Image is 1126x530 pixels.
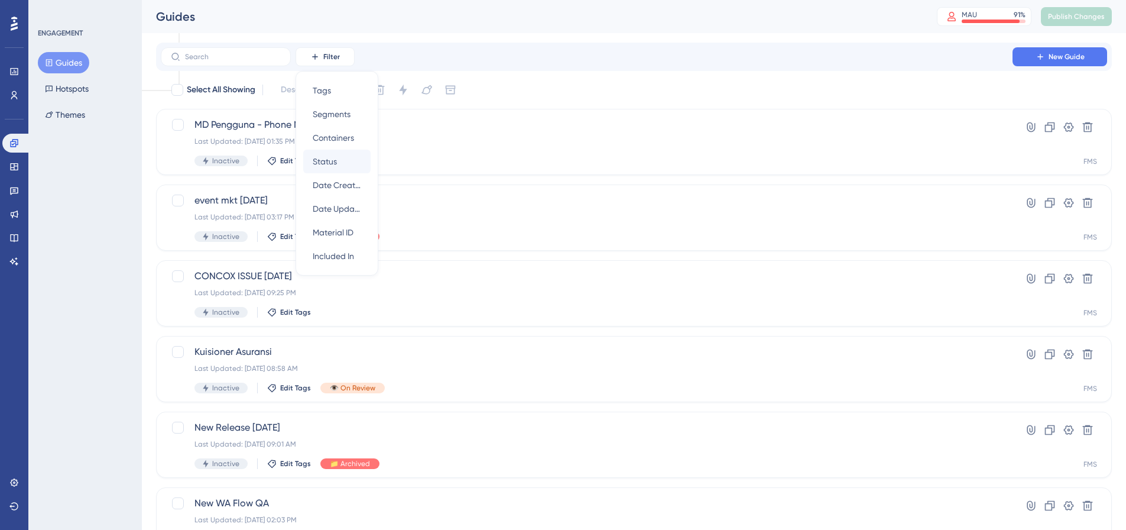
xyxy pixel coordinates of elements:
button: Edit Tags [267,459,311,468]
button: Edit Tags [267,156,311,166]
span: Edit Tags [280,156,311,166]
span: Edit Tags [280,383,311,393]
div: FMS [1083,460,1097,469]
button: Containers [303,126,371,150]
span: Inactive [212,156,239,166]
span: Deselect [281,83,314,97]
span: MD Pengguna - Phone Number [194,118,979,132]
div: Guides [156,8,907,25]
span: 👁️ On Review [330,383,375,393]
span: Filter [323,52,340,62]
button: Edit Tags [267,308,311,317]
span: Publish Changes [1048,12,1105,21]
button: Deselect [270,79,325,101]
span: Select All Showing [187,83,255,97]
span: Material ID [313,225,353,240]
div: Last Updated: [DATE] 08:58 AM [194,364,979,373]
span: Edit Tags [280,459,311,468]
div: FMS [1083,384,1097,393]
button: Guides [38,52,89,73]
span: Status [313,154,337,169]
span: Inactive [212,383,239,393]
div: MAU [962,10,977,20]
span: Containers [313,131,354,145]
span: Included In [313,249,354,263]
span: New WA Flow QA [194,496,979,510]
button: Included In [303,244,371,268]
span: Kuisioner Asuransi [194,345,979,359]
span: Date Updated [313,202,361,216]
button: Hotspots [38,78,96,99]
button: Material ID [303,221,371,244]
button: Date Updated [303,197,371,221]
button: Date Created [303,173,371,197]
span: New Guide [1049,52,1085,62]
span: Segments [313,107,351,121]
button: Edit Tags [267,232,311,241]
button: Segments [303,102,371,126]
span: 📁 Archived [330,459,370,468]
span: Inactive [212,232,239,241]
div: 91 % [1014,10,1026,20]
div: Last Updated: [DATE] 02:03 PM [194,515,979,525]
span: event mkt [DATE] [194,193,979,208]
span: Inactive [212,308,239,317]
span: Inactive [212,459,239,468]
div: FMS [1083,232,1097,242]
button: Edit Tags [267,383,311,393]
div: Last Updated: [DATE] 01:35 PM [194,137,979,146]
button: Filter [296,47,355,66]
div: FMS [1083,157,1097,166]
span: CONCOX ISSUE [DATE] [194,269,979,283]
span: Edit Tags [280,308,311,317]
span: Date Created [313,178,361,192]
span: Tags [313,83,331,98]
div: Last Updated: [DATE] 09:25 PM [194,288,979,298]
button: Status [303,150,371,173]
button: Themes [38,104,92,125]
div: FMS [1083,308,1097,318]
button: Publish Changes [1041,7,1112,26]
div: ENGAGEMENT [38,28,83,38]
button: New Guide [1013,47,1107,66]
span: Edit Tags [280,232,311,241]
input: Search [185,53,281,61]
div: Last Updated: [DATE] 09:01 AM [194,439,979,449]
span: New Release [DATE] [194,421,979,435]
div: Last Updated: [DATE] 03:17 PM [194,212,979,222]
button: Tags [303,79,371,102]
